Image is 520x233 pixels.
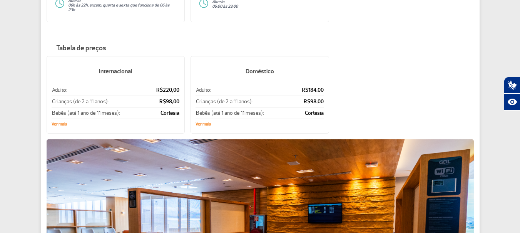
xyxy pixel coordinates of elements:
[52,86,147,94] p: Adulto:
[196,122,211,127] button: Ver mais
[47,45,474,52] h4: Tabela de preços
[212,4,321,9] p: 05:00 às 23:00
[293,109,324,117] p: Cortesia
[504,77,520,111] div: Plugin de acessibilidade da Hand Talk.
[52,98,147,105] p: Crianças (de 2 a 11 anos):
[196,86,292,94] p: Adulto:
[504,77,520,94] button: Abrir tradutor de língua de sinais.
[196,61,324,81] h5: Doméstico
[293,98,324,105] p: R$98,00
[52,109,147,117] p: Bebês (até 1 ano de 11 meses):
[147,98,180,105] p: R$98,00
[504,94,520,111] button: Abrir recursos assistivos.
[52,122,67,127] button: Ver mais
[196,98,292,105] p: Crianças (de 2 a 11 anos):
[147,109,180,117] p: Cortesia
[147,86,180,94] p: R$220,00
[68,3,177,12] p: 06h às 22h, exceto, quarta e sexta que funciona de 06 às 23h
[196,109,292,117] p: Bebês (até 1 ano de 11 meses):
[52,61,180,81] h5: Internacional
[293,86,324,94] p: R$184,00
